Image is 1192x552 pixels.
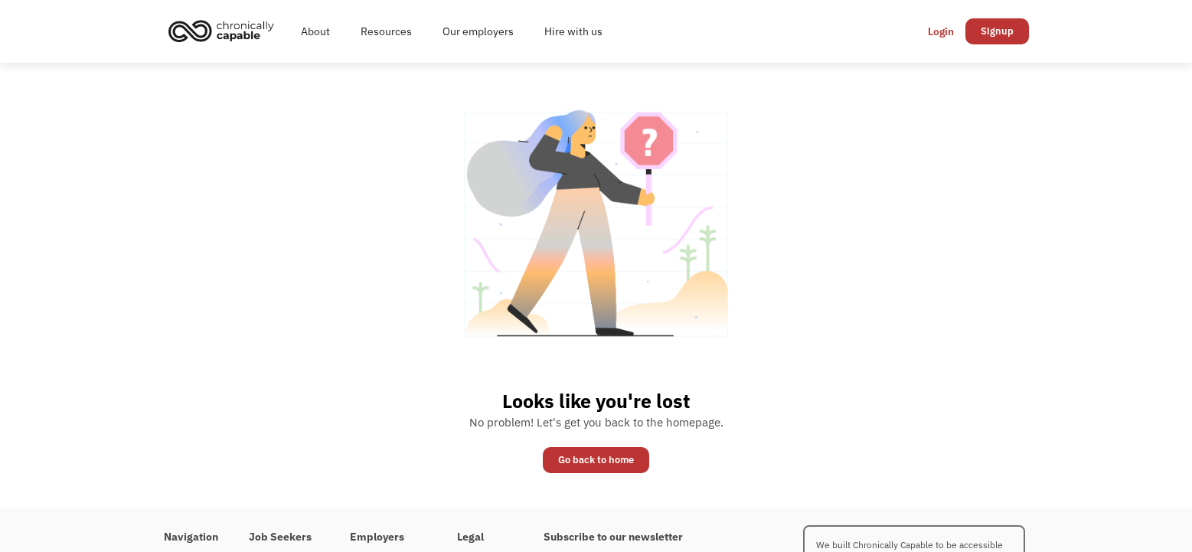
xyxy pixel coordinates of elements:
[502,390,691,413] h2: Looks like you're lost
[469,413,723,432] div: No problem! Let's get you back to the homepage.
[928,22,954,41] div: Login
[916,18,965,44] a: Login
[249,531,319,544] h4: Job Seekers
[543,447,649,473] a: Go back to home
[544,531,718,544] h4: Subscribe to our newsletter
[427,7,529,56] a: Our employers
[457,531,513,544] h4: Legal
[164,14,279,47] img: Chronically Capable logo
[965,18,1029,44] a: Signup
[286,7,345,56] a: About
[345,7,427,56] a: Resources
[529,7,618,56] a: Hire with us
[164,14,286,47] a: home
[164,531,218,544] h4: Navigation
[350,531,426,544] h4: Employers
